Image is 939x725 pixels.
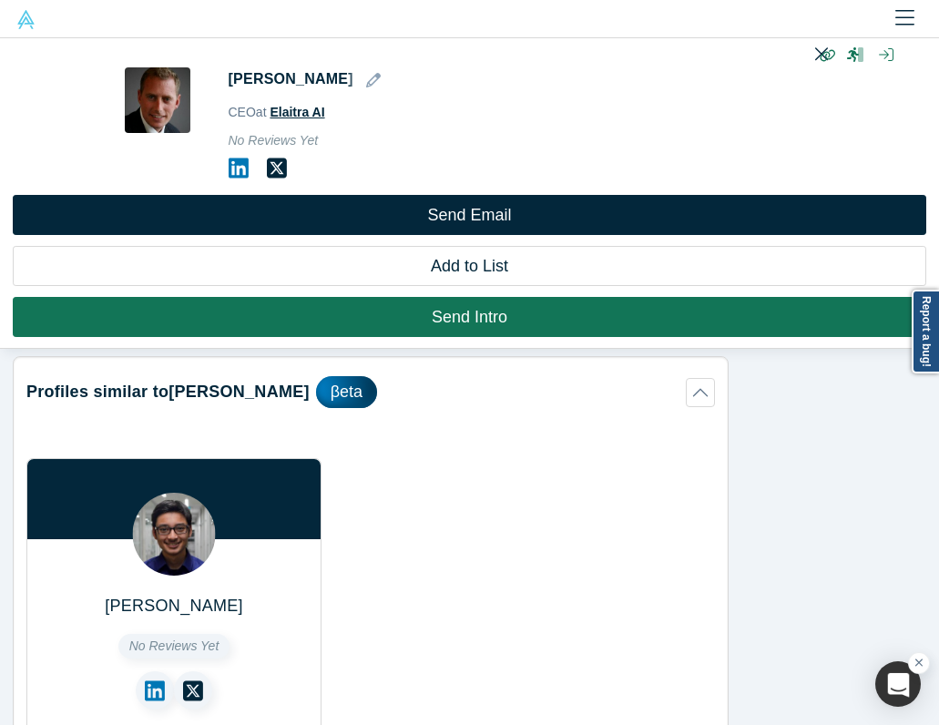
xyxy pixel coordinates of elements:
[229,105,325,119] span: CEO at
[26,383,310,402] h2: Profiles similar to [PERSON_NAME]
[13,297,926,337] button: Send Intro
[13,195,926,235] a: Send Email
[316,376,377,408] div: βeta
[125,67,190,133] img: Stephen Morrell's Profile Image
[270,105,324,119] a: Elaitra AI
[229,133,319,148] span: No Reviews Yet
[13,246,926,286] button: Add to List
[229,67,381,93] h1: [PERSON_NAME]
[133,493,216,576] img: Neil Mitra's Profile Image
[26,376,715,408] button: Profiles similar to[PERSON_NAME]βeta
[16,10,36,29] img: Alchemist Vault Logo
[912,290,939,373] a: Report a bug!
[105,597,243,615] a: [PERSON_NAME]
[815,40,828,66] button: Close
[129,639,219,654] span: No Reviews Yet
